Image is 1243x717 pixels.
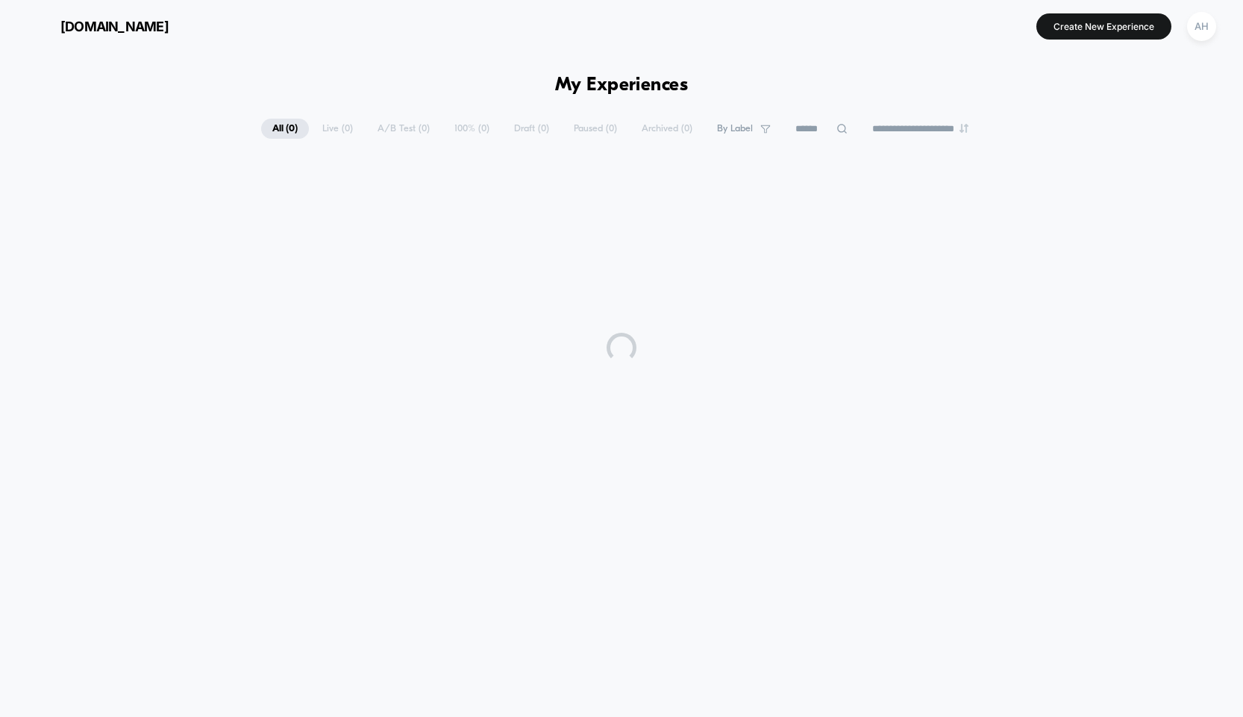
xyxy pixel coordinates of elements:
button: Create New Experience [1036,13,1171,40]
span: All ( 0 ) [261,119,309,139]
div: AH [1187,12,1216,41]
button: AH [1183,11,1221,42]
span: By Label [717,123,753,134]
span: [DOMAIN_NAME] [60,19,169,34]
h1: My Experiences [555,75,689,96]
button: [DOMAIN_NAME] [22,14,173,38]
img: end [959,124,968,133]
